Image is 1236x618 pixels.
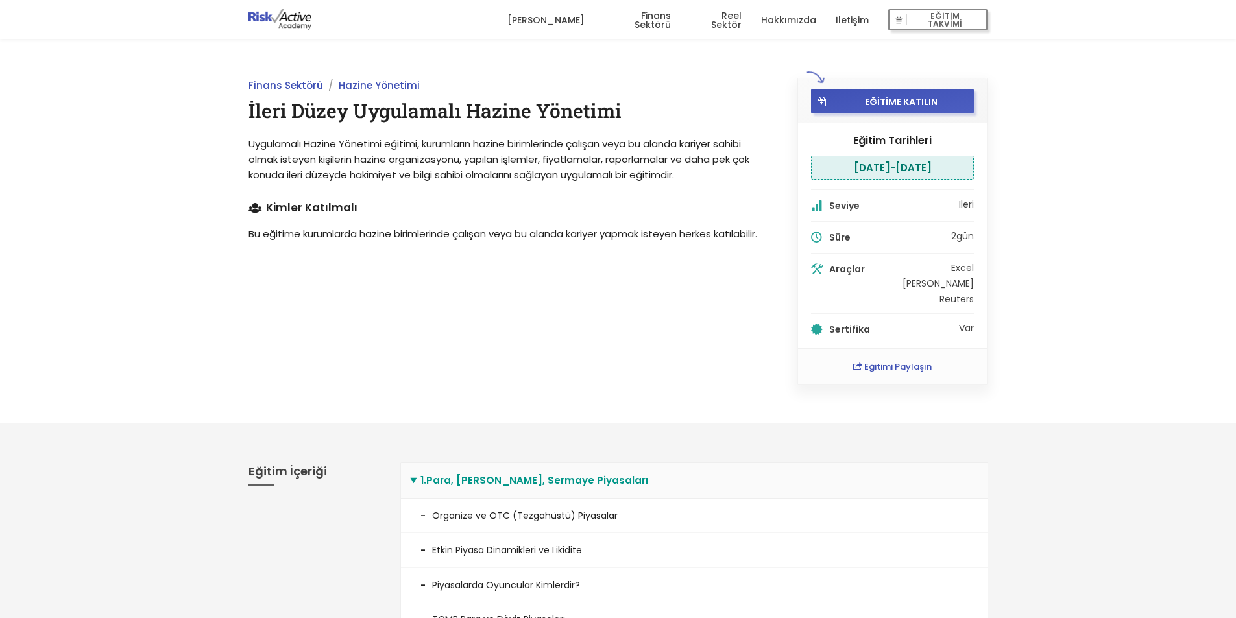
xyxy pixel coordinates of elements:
a: [PERSON_NAME] [507,1,585,40]
img: logo-dark.png [248,9,312,30]
button: EĞİTİME KATILIN [811,89,975,113]
a: Reel Sektör [690,1,742,40]
h5: Süre [829,233,949,242]
a: Hazine Yönetimi [339,78,420,92]
h1: İleri Düzey Uygulamalı Hazine Yönetimi [248,98,768,123]
a: EĞİTİM TAKVİMİ [888,1,988,40]
li: Organize ve OTC (Tezgahüstü) Piyasalar [401,499,988,533]
a: Eğitimi Paylaşın [853,361,932,373]
li: [DATE] - [DATE] [811,156,975,180]
li: Var [811,324,975,335]
h4: Kimler Katılmalı [248,202,768,213]
button: EĞİTİM TAKVİMİ [888,9,988,31]
li: İleri [811,200,975,222]
h5: Seviye [829,201,956,210]
p: Bu eğitime kurumlarda hazine birimlerinde çalışan veya bu alanda kariyer yapmak isteyen herkes ka... [248,226,768,242]
a: İletişim [836,1,869,40]
li: Etkin Piyasa Dinamikleri ve Likidite [401,533,988,567]
li: 2 gün [811,232,975,254]
span: EĞİTİM TAKVİMİ [907,11,982,29]
a: Hakkımızda [761,1,816,40]
a: Finans Sektörü [604,1,671,40]
summary: 1.Para, [PERSON_NAME], Sermaye Piyasaları [401,463,988,499]
li: Excel [903,263,974,272]
li: Piyasalarda Oyuncular Kimlerdir? [401,568,988,602]
a: Finans Sektörü [248,78,323,92]
h3: Eğitim İçeriği [248,462,381,486]
span: EĞİTİME KATILIN [832,95,970,107]
li: Reuters [903,294,974,303]
h4: Eğitim Tarihleri [811,136,975,146]
span: Uygulamalı Hazine Yönetimi eğitimi, kurumların hazine birimlerinde çalışan veya bu alanda kariyer... [248,137,749,182]
li: [PERSON_NAME] [903,279,974,288]
h5: Araçlar [829,265,900,274]
h5: Sertifika [829,325,956,334]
